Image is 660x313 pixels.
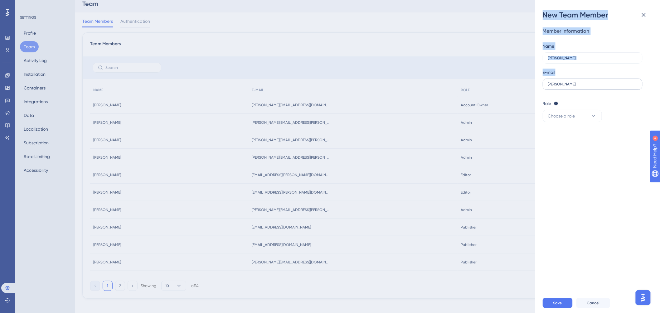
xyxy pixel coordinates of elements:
[553,301,562,306] span: Save
[587,301,600,306] span: Cancel
[548,112,575,120] span: Choose a role
[548,82,637,86] input: E-mail
[543,69,556,76] div: E-mail
[543,298,573,308] button: Save
[543,10,653,20] div: New Team Member
[543,42,555,50] div: Name
[543,27,648,35] div: Member Information
[543,100,551,107] span: Role
[634,288,653,307] iframe: UserGuiding AI Assistant Launcher
[576,298,610,308] button: Cancel
[43,3,45,8] div: 4
[543,110,602,122] button: Choose a role
[15,2,39,9] span: Need Help?
[548,56,637,60] input: Name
